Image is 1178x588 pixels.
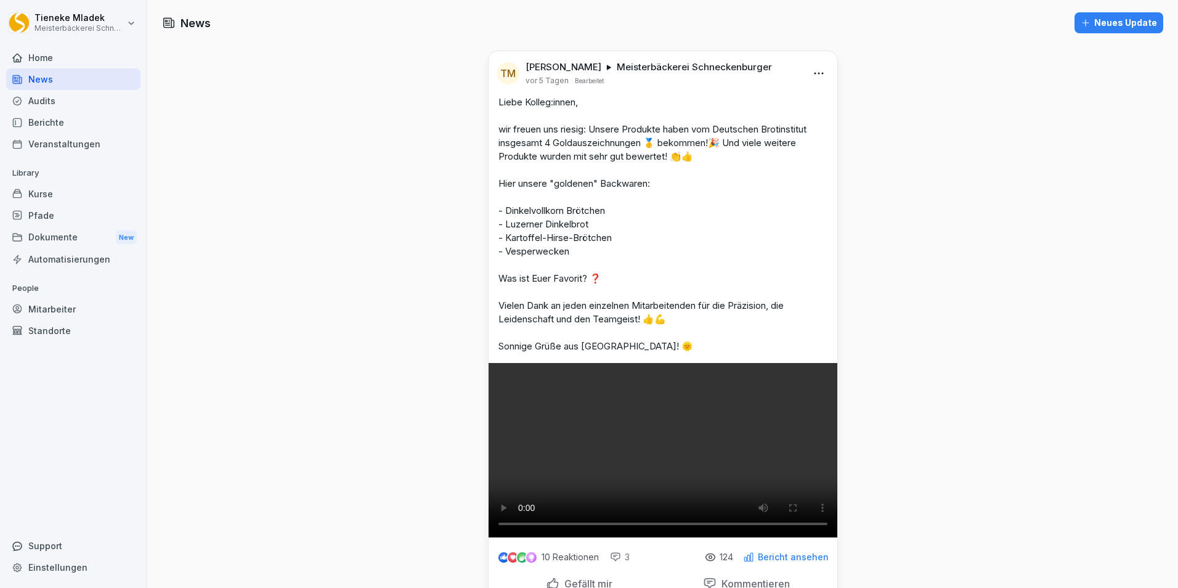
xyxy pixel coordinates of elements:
div: Support [6,535,140,557]
a: Automatisierungen [6,248,140,270]
h1: News [181,15,211,31]
button: Neues Update [1074,12,1163,33]
img: love [508,553,518,562]
p: Meisterbäckerei Schneckenburger [35,24,124,33]
img: inspiring [526,552,537,563]
p: Tieneke Mladek [35,13,124,23]
p: 10 Reaktionen [542,552,599,562]
div: 3 [610,551,630,563]
div: TM [497,62,519,84]
a: Audits [6,90,140,112]
p: Liebe Kolleg:innen, wir freuen uns riesig: Unsere Produkte haben vom Deutschen Brotinstitut insge... [498,96,827,353]
a: Home [6,47,140,68]
a: Einstellungen [6,557,140,578]
p: [PERSON_NAME] [526,61,601,73]
p: 124 [720,552,733,562]
a: DokumenteNew [6,226,140,249]
div: Neues Update [1081,16,1157,30]
a: Mitarbeiter [6,298,140,320]
p: Bericht ansehen [758,552,829,562]
img: celebrate [517,552,527,563]
a: News [6,68,140,90]
p: Meisterbäckerei Schneckenburger [617,61,772,73]
a: Kurse [6,183,140,205]
a: Veranstaltungen [6,133,140,155]
a: Standorte [6,320,140,341]
p: Bearbeitet [575,76,604,86]
p: Library [6,163,140,183]
p: People [6,279,140,298]
a: Pfade [6,205,140,226]
a: Berichte [6,112,140,133]
div: New [116,231,137,245]
div: Dokumente [6,226,140,249]
p: vor 5 Tagen [526,76,569,86]
img: like [498,552,508,562]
